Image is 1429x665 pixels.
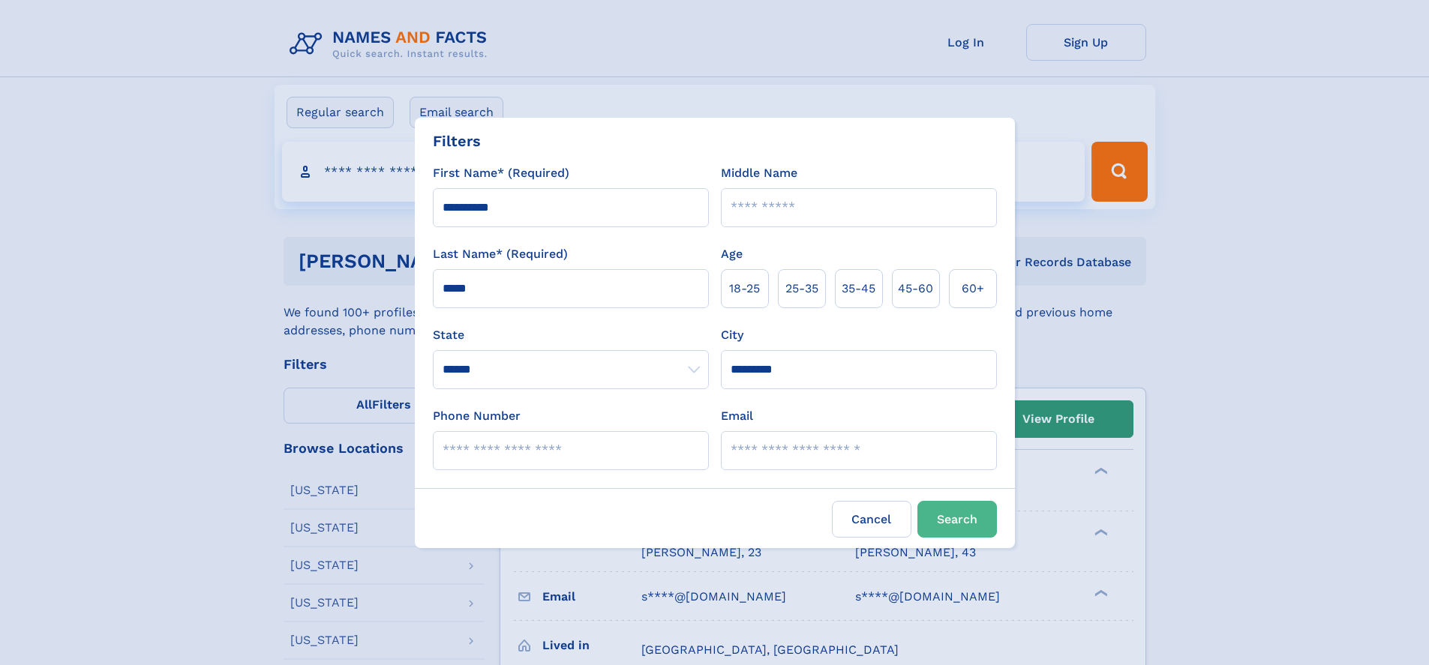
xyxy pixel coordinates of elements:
[917,501,997,538] button: Search
[721,164,797,182] label: Middle Name
[721,407,753,425] label: Email
[433,245,568,263] label: Last Name* (Required)
[832,501,911,538] label: Cancel
[433,164,569,182] label: First Name* (Required)
[842,280,875,298] span: 35‑45
[433,407,521,425] label: Phone Number
[898,280,933,298] span: 45‑60
[785,280,818,298] span: 25‑35
[433,130,481,152] div: Filters
[721,326,743,344] label: City
[729,280,760,298] span: 18‑25
[433,326,709,344] label: State
[721,245,743,263] label: Age
[962,280,984,298] span: 60+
